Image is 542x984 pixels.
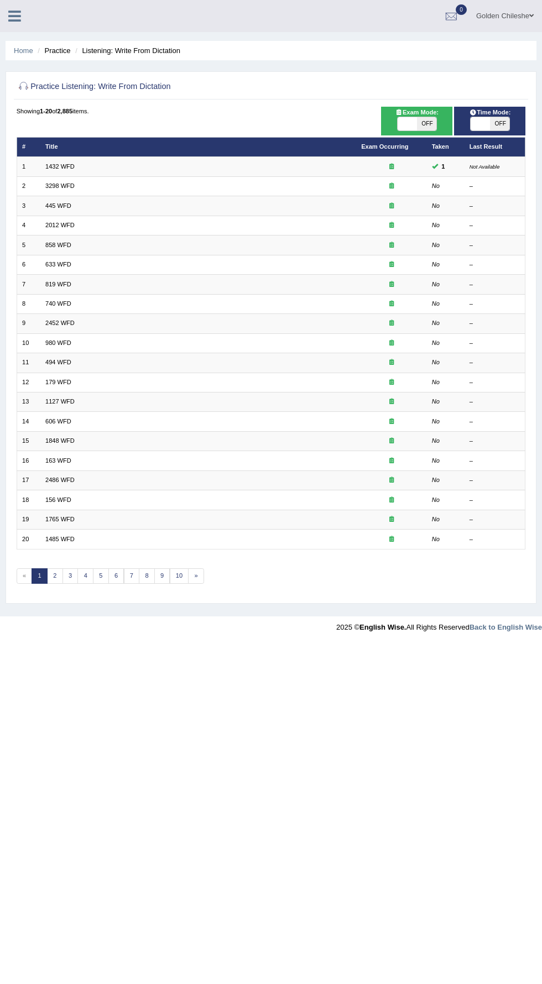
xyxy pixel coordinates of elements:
a: 1848 WFD [45,437,75,444]
td: 7 [17,275,40,294]
div: Exam occurring question [361,202,421,211]
em: No [432,477,440,483]
em: No [432,418,440,425]
td: 19 [17,510,40,529]
td: 3 [17,196,40,216]
span: Time Mode: [466,108,514,118]
a: 4 [77,568,93,584]
a: 1765 WFD [45,516,75,522]
a: 1 [32,568,48,584]
a: 819 WFD [45,281,71,287]
td: 1 [17,157,40,176]
div: Exam occurring question [361,378,421,387]
div: Exam occurring question [361,515,421,524]
em: No [432,379,440,385]
a: 494 WFD [45,359,71,365]
a: Home [14,46,33,55]
em: No [432,398,440,405]
a: 740 WFD [45,300,71,307]
em: No [432,320,440,326]
th: Last Result [464,137,525,156]
div: Exam occurring question [361,163,421,171]
td: 5 [17,235,40,255]
div: – [470,221,520,230]
em: No [432,516,440,522]
a: 3 [62,568,79,584]
div: – [470,300,520,308]
a: 2 [47,568,63,584]
a: 6 [108,568,124,584]
a: 9 [154,568,170,584]
span: 0 [456,4,467,15]
b: 2,885 [57,108,72,114]
a: 2486 WFD [45,477,75,483]
td: 18 [17,490,40,510]
div: – [470,339,520,348]
td: 2 [17,176,40,196]
div: Exam occurring question [361,535,421,544]
a: 7 [124,568,140,584]
div: Exam occurring question [361,437,421,446]
span: « [17,568,33,584]
em: No [432,536,440,542]
b: 1-20 [40,108,52,114]
div: – [470,182,520,191]
td: 13 [17,392,40,412]
td: 15 [17,431,40,451]
small: Not Available [470,164,500,170]
td: 6 [17,255,40,274]
a: Back to English Wise [470,623,542,631]
a: 1127 WFD [45,398,75,405]
a: 3298 WFD [45,182,75,189]
td: 16 [17,451,40,470]
div: Exam occurring question [361,319,421,328]
div: Exam occurring question [361,339,421,348]
div: Exam occurring question [361,457,421,465]
strong: English Wise. [359,623,406,631]
a: 858 WFD [45,242,71,248]
th: Title [40,137,356,156]
em: No [432,242,440,248]
a: 5 [93,568,109,584]
div: Exam occurring question [361,496,421,505]
div: – [470,535,520,544]
a: 156 WFD [45,496,71,503]
td: 14 [17,412,40,431]
a: 980 WFD [45,339,71,346]
a: 2452 WFD [45,320,75,326]
a: 1432 WFD [45,163,75,170]
div: Showing of items. [17,107,526,116]
div: Exam occurring question [361,221,421,230]
div: – [470,397,520,406]
div: Exam occurring question [361,417,421,426]
a: 445 WFD [45,202,71,209]
em: No [432,457,440,464]
div: 2025 © All Rights Reserved [336,616,542,632]
em: No [432,281,440,287]
div: – [470,202,520,211]
div: Exam occurring question [361,241,421,250]
div: Exam occurring question [361,300,421,308]
a: 8 [139,568,155,584]
a: 163 WFD [45,457,71,464]
span: Exam Mode: [392,108,442,118]
em: No [432,359,440,365]
div: Exam occurring question [361,397,421,406]
em: No [432,182,440,189]
div: – [470,319,520,328]
span: OFF [417,117,436,130]
span: You cannot take this question anymore [438,162,449,172]
td: 4 [17,216,40,235]
a: 179 WFD [45,379,71,385]
div: – [470,437,520,446]
td: 12 [17,373,40,392]
em: No [432,339,440,346]
div: – [470,378,520,387]
div: Exam occurring question [361,280,421,289]
td: 17 [17,470,40,490]
div: – [470,515,520,524]
div: Exam occurring question [361,476,421,485]
a: 633 WFD [45,261,71,268]
div: – [470,496,520,505]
